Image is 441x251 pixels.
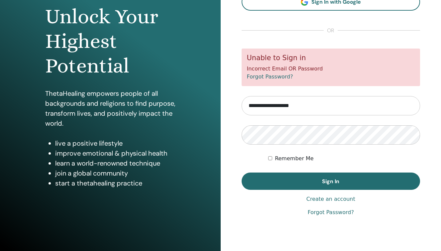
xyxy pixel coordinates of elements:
li: join a global community [55,168,175,178]
div: Keep me authenticated indefinitely or until I manually logout [268,155,420,163]
h1: Unlock Your Highest Potential [45,4,175,78]
button: Sign In [242,173,420,190]
label: Remember Me [275,155,314,163]
span: or [324,27,338,35]
a: Forgot Password? [308,208,354,216]
li: learn a world-renowned technique [55,158,175,168]
li: improve emotional & physical health [55,148,175,158]
li: start a thetahealing practice [55,178,175,188]
span: Sign In [322,178,339,185]
li: live a positive lifestyle [55,138,175,148]
a: Create an account [306,195,355,203]
p: ThetaHealing empowers people of all backgrounds and religions to find purpose, transform lives, a... [45,88,175,128]
h5: Unable to Sign in [247,54,415,62]
a: Forgot Password? [247,73,293,80]
div: Incorrect Email OR Password [242,49,420,86]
